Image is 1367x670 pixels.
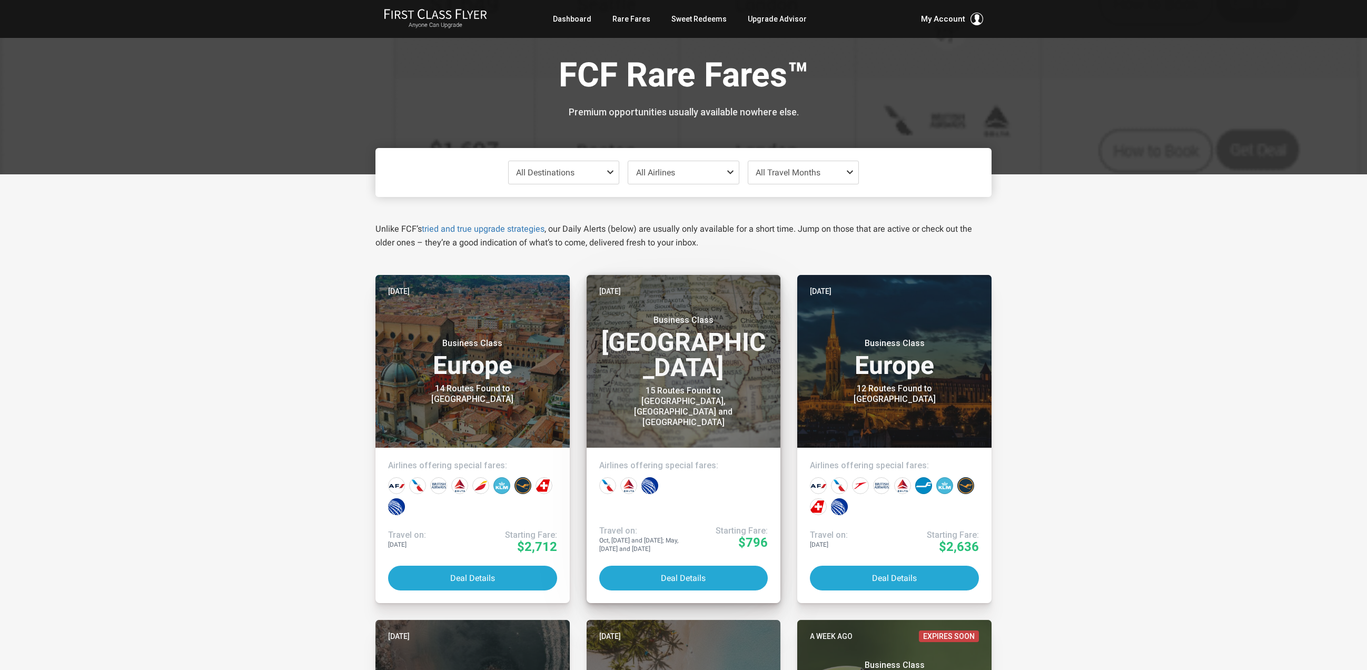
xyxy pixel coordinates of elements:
button: Deal Details [599,566,768,590]
time: [DATE] [810,285,831,297]
time: [DATE] [388,285,410,297]
div: Swiss [536,477,552,494]
a: Upgrade Advisor [748,9,807,28]
div: United [641,477,658,494]
span: All Travel Months [756,168,820,178]
div: Delta Airlines [451,477,468,494]
div: American Airlines [409,477,426,494]
small: Business Class [829,338,960,349]
div: United [831,498,848,515]
h3: Europe [810,338,979,378]
a: [DATE]Business ClassEurope14 Routes Found to [GEOGRAPHIC_DATA]Airlines offering special fares:Tra... [375,275,570,603]
img: First Class Flyer [384,8,487,19]
time: A week ago [810,630,853,642]
small: Business Class [618,315,749,326]
small: Anyone Can Upgrade [384,22,487,29]
div: United [388,498,405,515]
small: Business Class [407,338,538,349]
a: tried and true upgrade strategies [422,224,544,234]
span: All Airlines [636,168,675,178]
time: [DATE] [388,630,410,642]
div: American Airlines [599,477,616,494]
div: 14 Routes Found to [GEOGRAPHIC_DATA] [407,383,538,405]
a: First Class FlyerAnyone Can Upgrade [384,8,487,29]
div: KLM [493,477,510,494]
a: [DATE]Business Class[GEOGRAPHIC_DATA]15 Routes Found to [GEOGRAPHIC_DATA], [GEOGRAPHIC_DATA] and ... [587,275,781,603]
button: Deal Details [388,566,557,590]
div: Delta Airlines [894,477,911,494]
a: Sweet Redeems [671,9,727,28]
div: Iberia [472,477,489,494]
div: 15 Routes Found to [GEOGRAPHIC_DATA], [GEOGRAPHIC_DATA] and [GEOGRAPHIC_DATA] [618,386,749,428]
a: Dashboard [553,9,591,28]
time: [DATE] [599,630,621,642]
div: Air France [810,477,827,494]
time: [DATE] [599,285,621,297]
div: Swiss [810,498,827,515]
a: [DATE]Business ClassEurope12 Routes Found to [GEOGRAPHIC_DATA]Airlines offering special fares:Tra... [797,275,992,603]
div: KLM [936,477,953,494]
h4: Airlines offering special fares: [599,460,768,471]
span: My Account [921,13,965,25]
div: Austrian Airlines‎ [852,477,869,494]
div: British Airways [430,477,447,494]
div: British Airways [873,477,890,494]
div: Lufthansa [957,477,974,494]
h3: Europe [388,338,557,378]
span: All Destinations [516,168,574,178]
span: Expires Soon [919,630,979,642]
h3: [GEOGRAPHIC_DATA] [599,315,768,380]
div: Finnair [915,477,932,494]
button: Deal Details [810,566,979,590]
div: 12 Routes Found to [GEOGRAPHIC_DATA] [829,383,960,405]
h3: Premium opportunities usually available nowhere else. [383,107,984,117]
h1: FCF Rare Fares™ [383,57,984,97]
button: My Account [921,13,983,25]
h4: Airlines offering special fares: [810,460,979,471]
h4: Airlines offering special fares: [388,460,557,471]
div: Delta Airlines [620,477,637,494]
a: Rare Fares [612,9,650,28]
div: Lufthansa [514,477,531,494]
p: Unlike FCF’s , our Daily Alerts (below) are usually only available for a short time. Jump on thos... [375,222,992,250]
div: American Airlines [831,477,848,494]
div: Air France [388,477,405,494]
